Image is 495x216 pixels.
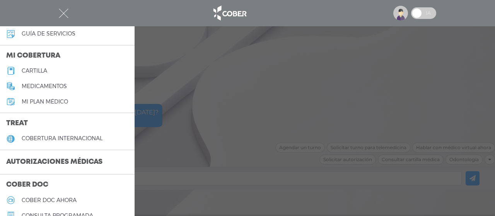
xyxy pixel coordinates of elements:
h5: medicamentos [22,83,67,90]
h5: cobertura internacional [22,135,102,142]
img: Cober_menu-close-white.svg [59,9,68,18]
img: logo_cober_home-white.png [209,4,250,22]
h5: guía de servicios [22,31,75,37]
img: profile-placeholder.svg [393,6,408,20]
h5: Cober doc ahora [22,197,77,204]
h5: Mi plan médico [22,99,68,105]
h5: cartilla [22,68,47,74]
